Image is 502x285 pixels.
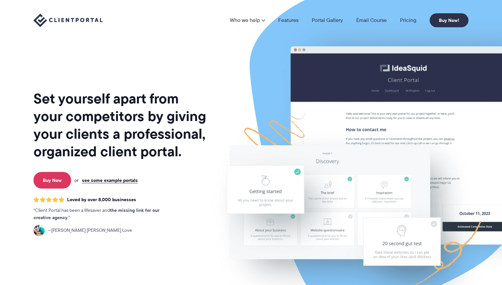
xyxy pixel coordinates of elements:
a: Buy Now! [430,13,468,27]
span: or [74,177,79,183]
a: Features [278,18,298,23]
a: Portal Gallery [312,18,343,23]
a: Email Course [356,18,387,23]
a: Buy Now [34,172,71,189]
a: Pricing [400,18,416,23]
p: Client Portal has been a lifesaver and . [34,207,173,221]
a: Who we help [230,18,265,23]
a: see some example portals [82,177,138,183]
strong: the missing link for our creative agency [34,207,159,221]
h1: Set yourself apart from your competitors by giving your clients a professional, organized client ... [34,90,208,160]
span: Loved by over 8,000 businesses [67,197,136,203]
span: [PERSON_NAME] [PERSON_NAME] Love [47,227,132,234]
